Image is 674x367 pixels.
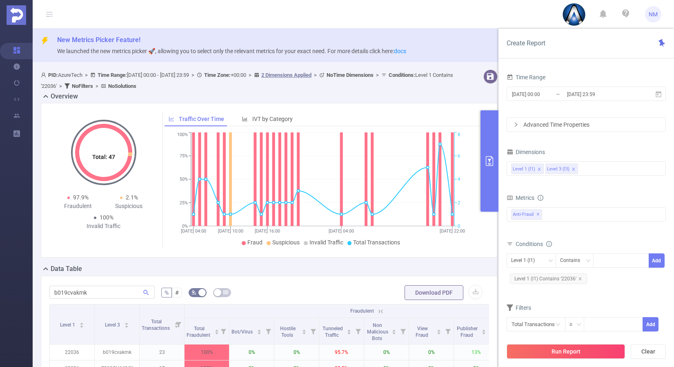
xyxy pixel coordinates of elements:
i: icon: caret-up [214,328,219,331]
span: 100% [100,214,113,221]
i: Filter menu [397,318,409,344]
button: Add [643,317,658,331]
span: View Fraud [416,326,429,338]
i: icon: down [548,258,553,264]
p: 0% [409,345,454,360]
span: 2.1% [126,194,138,201]
i: icon: caret-down [257,331,261,333]
i: icon: caret-up [79,321,84,324]
div: Sort [347,328,351,333]
i: icon: caret-down [302,331,307,333]
span: > [374,72,381,78]
i: icon: bar-chart [242,116,248,122]
span: Bot/Virus [231,329,254,335]
span: Fraud [247,239,262,246]
tspan: [DATE] 04:00 [181,228,206,234]
span: Tunneled Traffic [323,326,343,338]
i: icon: down [586,258,591,264]
input: Search... [49,286,155,299]
span: 97.9% [73,194,89,201]
div: Level 1 (l1) [513,164,535,175]
i: icon: caret-up [347,328,351,331]
i: icon: close [572,167,576,172]
div: Level 3 (l3) [547,164,569,175]
button: Download PDF [405,285,463,300]
i: Filter menu [262,318,274,344]
div: Sort [481,328,486,333]
span: Hostile Tools [280,326,296,338]
u: 2 Dimensions Applied [261,72,311,78]
b: No Time Dimensions [327,72,374,78]
i: icon: caret-up [482,328,486,331]
p: 0% [364,345,409,360]
p: 95.7% [319,345,364,360]
i: icon: caret-up [392,328,396,331]
b: Conditions : [389,72,415,78]
span: Fraudulent [350,308,374,314]
span: > [93,83,101,89]
tspan: 6 [458,153,460,159]
tspan: [DATE] 22:00 [440,228,465,234]
img: Protected Media [7,5,26,25]
button: Run Report [507,344,625,359]
span: Total Transactions [353,239,400,246]
tspan: 25% [180,200,188,206]
p: 22036 [50,345,94,360]
b: No Solutions [108,83,136,89]
span: Create Report [507,39,545,47]
i: icon: caret-up [124,321,129,324]
span: Non Malicious Bots [367,322,388,341]
i: icon: down [576,322,581,328]
span: NM [649,6,658,22]
a: docs [394,48,406,54]
i: Filter menu [487,318,498,344]
i: icon: caret-up [302,328,307,331]
i: icon: caret-down [347,331,351,333]
i: icon: user [41,72,48,78]
i: icon: close [578,277,582,281]
span: We launched the new metrics picker 🚀, allowing you to select only the relevant metrics for your e... [57,48,406,54]
tspan: 2 [458,200,460,206]
i: icon: caret-down [124,324,129,327]
span: Total Fraudulent [187,326,211,338]
b: Time Zone: [204,72,231,78]
tspan: [DATE] 16:00 [255,228,280,234]
b: Time Range: [98,72,127,78]
input: End date [566,89,632,100]
p: 0% [274,345,319,360]
div: Sort [436,328,441,333]
p: 13% [454,345,498,360]
i: icon: info-circle [546,241,552,247]
span: Level 3 [105,322,121,328]
i: Filter menu [442,318,454,344]
p: 100% [185,345,229,360]
tspan: 0 [458,224,460,229]
input: Start date [511,89,577,100]
span: Time Range [507,74,545,81]
i: icon: bg-colors [191,290,196,295]
div: ≥ [569,318,578,331]
div: Contains [560,254,586,267]
li: Level 3 (l3) [545,163,578,174]
span: Metrics [507,195,534,201]
span: # [175,289,179,296]
p: 23 [140,345,184,360]
i: Filter menu [307,318,319,344]
b: No Filters [72,83,93,89]
span: > [311,72,319,78]
i: icon: thunderbolt [41,37,49,45]
span: New Metrics Picker Feature! [57,36,140,44]
i: Filter menu [352,318,364,344]
span: Suspicious [272,239,300,246]
tspan: 0% [182,224,188,229]
span: Level 1 [60,322,76,328]
span: > [57,83,65,89]
div: Sort [79,321,84,326]
i: icon: right [514,122,518,127]
div: Sort [302,328,307,333]
span: Publisher Fraud [457,326,478,338]
li: Level 1 (l1) [511,163,544,174]
tspan: 50% [180,177,188,182]
tspan: 8 [458,132,460,138]
i: Filter menu [173,304,184,344]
